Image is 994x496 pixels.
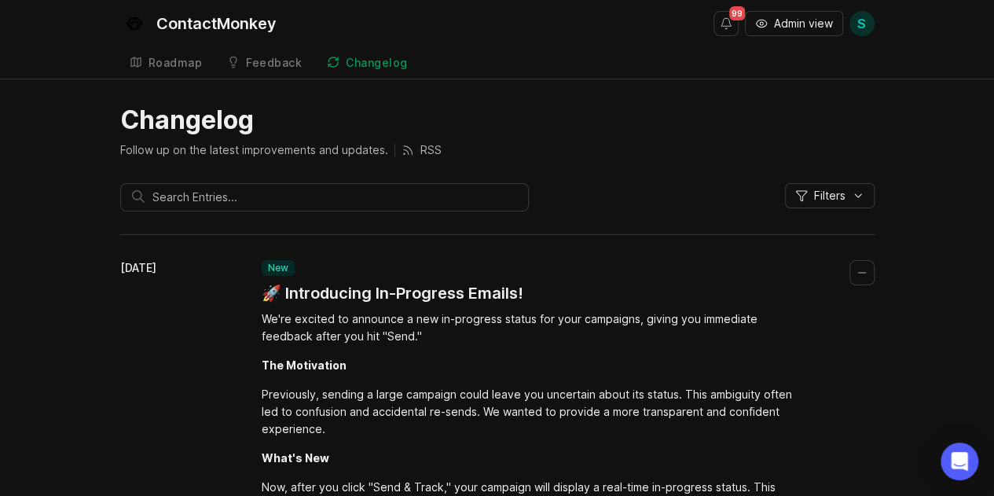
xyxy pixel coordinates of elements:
[785,183,875,208] button: Filters
[941,443,978,480] div: Open Intercom Messenger
[857,14,866,33] span: S
[262,358,347,372] div: The Motivation
[262,282,523,304] a: 🚀 Introducing In-Progress Emails!
[262,386,796,438] div: Previously, sending a large campaign could leave you uncertain about its status. This ambiguity o...
[268,262,288,274] p: new
[120,142,388,158] p: Follow up on the latest improvements and updates.
[713,11,739,36] button: Notifications
[262,310,796,345] div: We're excited to announce a new in-progress status for your campaigns, giving you immediate feedb...
[262,451,329,465] div: What's New
[218,47,311,79] a: Feedback
[120,47,212,79] a: Roadmap
[814,188,845,204] span: Filters
[317,47,417,79] a: Changelog
[745,11,843,36] button: Admin view
[152,189,517,206] input: Search Entries...
[729,6,745,20] span: 99
[149,57,203,68] div: Roadmap
[156,16,277,31] div: ContactMonkey
[849,260,875,285] button: Collapse changelog entry
[402,142,442,158] a: RSS
[420,142,442,158] p: RSS
[774,16,833,31] span: Admin view
[346,57,408,68] div: Changelog
[120,9,149,38] img: ContactMonkey logo
[849,11,875,36] button: S
[120,261,156,274] time: [DATE]
[246,57,302,68] div: Feedback
[120,105,875,136] h1: Changelog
